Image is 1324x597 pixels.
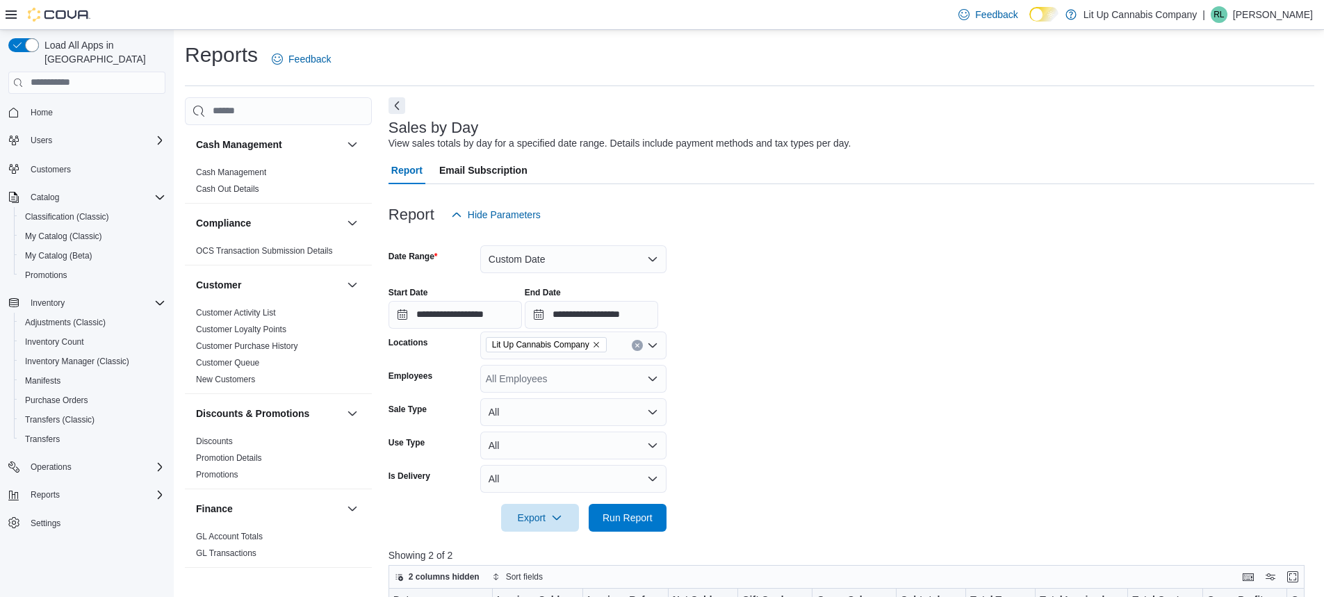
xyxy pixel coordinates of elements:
[409,571,480,582] span: 2 columns hidden
[196,407,341,420] button: Discounts & Promotions
[196,375,255,384] a: New Customers
[196,245,333,256] span: OCS Transaction Submission Details
[3,188,171,207] button: Catalog
[185,433,372,489] div: Discounts & Promotions
[196,167,266,178] span: Cash Management
[196,138,341,152] button: Cash Management
[19,353,135,370] a: Inventory Manager (Classic)
[975,8,1017,22] span: Feedback
[196,358,259,368] a: Customer Queue
[31,164,71,175] span: Customers
[389,437,425,448] label: Use Type
[14,430,171,449] button: Transfers
[344,405,361,422] button: Discounts & Promotions
[196,548,256,559] span: GL Transactions
[266,45,336,73] a: Feedback
[19,353,165,370] span: Inventory Manager (Classic)
[19,314,165,331] span: Adjustments (Classic)
[25,211,109,222] span: Classification (Classic)
[19,314,111,331] a: Adjustments (Classic)
[389,337,428,348] label: Locations
[185,528,372,567] div: Finance
[14,410,171,430] button: Transfers (Classic)
[196,341,298,351] a: Customer Purchase History
[480,398,667,426] button: All
[25,515,66,532] a: Settings
[196,278,341,292] button: Customer
[1202,6,1205,23] p: |
[468,208,541,222] span: Hide Parameters
[25,104,165,121] span: Home
[509,504,571,532] span: Export
[31,518,60,529] span: Settings
[389,569,485,585] button: 2 columns hidden
[3,485,171,505] button: Reports
[525,287,561,298] label: End Date
[344,215,361,231] button: Compliance
[3,158,171,179] button: Customers
[525,301,658,329] input: Press the down key to open a popover containing a calendar.
[25,356,129,367] span: Inventory Manager (Classic)
[3,457,171,477] button: Operations
[632,340,643,351] button: Clear input
[589,504,667,532] button: Run Report
[25,250,92,261] span: My Catalog (Beta)
[14,265,171,285] button: Promotions
[19,411,100,428] a: Transfers (Classic)
[31,135,52,146] span: Users
[19,411,165,428] span: Transfers (Classic)
[14,391,171,410] button: Purchase Orders
[19,247,98,264] a: My Catalog (Beta)
[1029,7,1059,22] input: Dark Mode
[196,167,266,177] a: Cash Management
[14,332,171,352] button: Inventory Count
[1213,6,1224,23] span: RL
[196,531,263,542] span: GL Account Totals
[389,136,851,151] div: View sales totals by day for a specified date range. Details include payment methods and tax type...
[14,313,171,332] button: Adjustments (Classic)
[14,352,171,371] button: Inventory Manager (Classic)
[25,189,165,206] span: Catalog
[185,164,372,203] div: Cash Management
[25,104,58,121] a: Home
[486,337,607,352] span: Lit Up Cannabis Company
[19,247,165,264] span: My Catalog (Beta)
[25,336,84,347] span: Inventory Count
[196,502,341,516] button: Finance
[31,489,60,500] span: Reports
[196,469,238,480] span: Promotions
[196,502,233,516] h3: Finance
[25,434,60,445] span: Transfers
[196,184,259,194] a: Cash Out Details
[14,371,171,391] button: Manifests
[25,375,60,386] span: Manifests
[19,208,115,225] a: Classification (Classic)
[389,251,438,262] label: Date Range
[391,156,423,184] span: Report
[3,131,171,150] button: Users
[25,514,165,532] span: Settings
[389,548,1314,562] p: Showing 2 of 2
[196,548,256,558] a: GL Transactions
[196,324,286,335] span: Customer Loyalty Points
[25,160,165,177] span: Customers
[8,97,165,569] nav: Complex example
[196,532,263,541] a: GL Account Totals
[196,307,276,318] span: Customer Activity List
[389,206,434,223] h3: Report
[25,295,70,311] button: Inventory
[3,102,171,122] button: Home
[196,308,276,318] a: Customer Activity List
[196,407,309,420] h3: Discounts & Promotions
[25,161,76,178] a: Customers
[31,192,59,203] span: Catalog
[25,231,102,242] span: My Catalog (Classic)
[14,246,171,265] button: My Catalog (Beta)
[196,216,341,230] button: Compliance
[196,452,262,464] span: Promotion Details
[19,208,165,225] span: Classification (Classic)
[389,287,428,298] label: Start Date
[25,132,165,149] span: Users
[39,38,165,66] span: Load All Apps in [GEOGRAPHIC_DATA]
